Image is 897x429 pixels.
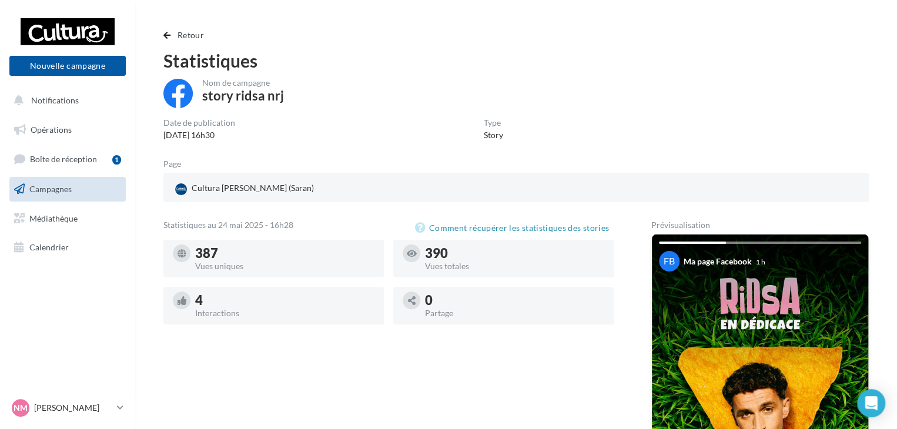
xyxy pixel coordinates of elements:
[425,294,604,307] div: 0
[112,155,121,165] div: 1
[163,28,209,42] button: Retour
[7,146,128,172] a: Boîte de réception1
[163,160,190,168] div: Page
[29,242,69,252] span: Calendrier
[484,119,503,127] div: Type
[7,88,123,113] button: Notifications
[425,262,604,270] div: Vues totales
[425,309,604,317] div: Partage
[34,402,112,414] p: [PERSON_NAME]
[173,180,401,197] a: Cultura [PERSON_NAME] (Saran)
[7,235,128,260] a: Calendrier
[9,397,126,419] a: NM [PERSON_NAME]
[9,56,126,76] button: Nouvelle campagne
[29,213,78,223] span: Médiathèque
[659,251,680,272] div: FB
[178,30,204,40] span: Retour
[425,247,604,260] div: 390
[31,95,79,105] span: Notifications
[195,262,374,270] div: Vues uniques
[195,294,374,307] div: 4
[29,184,72,194] span: Campagnes
[415,221,614,235] button: Comment récupérer les statistiques des stories
[857,389,885,417] div: Open Intercom Messenger
[30,154,97,164] span: Boîte de réception
[651,221,869,229] div: Prévisualisation
[7,118,128,142] a: Opérations
[202,79,284,87] div: Nom de campagne
[195,247,374,260] div: 387
[173,180,316,197] div: Cultura [PERSON_NAME] (Saran)
[195,309,374,317] div: Interactions
[684,256,752,267] div: Ma page Facebook
[756,257,765,267] div: 1 h
[31,125,72,135] span: Opérations
[7,177,128,202] a: Campagnes
[163,221,415,235] div: Statistiques au 24 mai 2025 - 16h28
[14,402,28,414] span: NM
[202,89,284,102] div: story ridsa nrj
[7,206,128,231] a: Médiathèque
[163,119,235,127] div: Date de publication
[163,52,869,69] div: Statistiques
[163,129,235,141] div: [DATE] 16h30
[484,129,503,141] div: Story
